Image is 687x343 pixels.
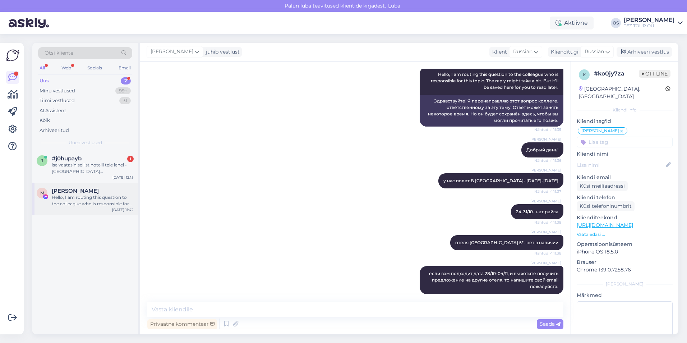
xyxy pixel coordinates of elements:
[534,189,561,194] span: Nähtud ✓ 11:37
[431,72,559,90] span: Hello, I am routing this question to the colleague who is responsible for this topic. The reply m...
[577,174,673,181] p: Kliendi email
[617,47,672,57] div: Arhiveeri vestlus
[52,155,82,162] span: #j0hupayb
[540,321,561,327] span: Saada
[550,17,594,29] div: Aktiivne
[577,137,673,147] input: Lisa tag
[577,281,673,287] div: [PERSON_NAME]
[611,18,621,28] div: OS
[112,175,134,180] div: [DATE] 12:15
[40,107,66,114] div: AI Assistent
[69,140,102,146] span: Uued vestlused
[117,63,132,73] div: Email
[577,241,673,248] p: Operatsioonisüsteem
[489,48,507,56] div: Klient
[577,214,673,221] p: Klienditeekond
[45,49,73,57] span: Otsi kliente
[52,194,134,207] div: Hello, I am routing this question to the colleague who is responsible for this topic. The reply m...
[581,129,619,133] span: [PERSON_NAME]
[534,127,561,132] span: Nähtud ✓ 11:35
[52,188,99,194] span: Marina Marova
[624,23,675,29] div: TEZ TOUR OÜ
[52,162,134,175] div: ise vaatasin sellist hotelli teie lehel - [GEOGRAPHIC_DATA] [GEOGRAPHIC_DATA]
[420,95,563,127] div: Здравствуйте! Я перенаправляю этот вопрос коллеге, ответственному за эту тему. Ответ может занять...
[548,48,578,56] div: Klienditugi
[40,77,49,84] div: Uus
[585,48,604,56] span: Russian
[112,207,134,212] div: [DATE] 11:42
[577,222,633,228] a: [URL][DOMAIN_NAME]
[577,292,673,299] p: Märkmed
[127,156,134,162] div: 1
[40,87,75,95] div: Minu vestlused
[386,3,402,9] span: Luba
[443,178,558,183] span: у нас полет В [GEOGRAPHIC_DATA]- [DATE]-[DATE]
[455,240,558,245] span: отеля [GEOGRAPHIC_DATA] 5*- нет в наличии
[534,294,561,300] span: Nähtud ✓ 11:39
[577,201,635,211] div: Küsi telefoninumbrit
[6,49,19,62] img: Askly Logo
[534,220,561,225] span: Nähtud ✓ 11:38
[577,231,673,238] p: Vaata edasi ...
[583,72,586,77] span: k
[530,198,561,204] span: [PERSON_NAME]
[624,17,675,23] div: [PERSON_NAME]
[577,259,673,266] p: Brauser
[115,87,131,95] div: 99+
[534,158,561,163] span: Nähtud ✓ 11:36
[594,69,639,78] div: # ko0jy7za
[577,118,673,125] p: Kliendi tag'id
[639,70,670,78] span: Offline
[516,209,558,214] span: 24-31/10- нет рейса
[530,260,561,266] span: [PERSON_NAME]
[577,248,673,256] p: iPhone OS 18.5.0
[40,190,44,196] span: M
[579,85,665,100] div: [GEOGRAPHIC_DATA], [GEOGRAPHIC_DATA]
[577,194,673,201] p: Kliendi telefon
[624,17,683,29] a: [PERSON_NAME]TEZ TOUR OÜ
[60,63,73,73] div: Web
[534,251,561,256] span: Nähtud ✓ 11:38
[513,48,532,56] span: Russian
[577,181,628,191] div: Küsi meiliaadressi
[577,161,664,169] input: Lisa nimi
[577,266,673,274] p: Chrome 139.0.7258.76
[41,158,43,163] span: j
[86,63,103,73] div: Socials
[38,63,46,73] div: All
[530,168,561,173] span: [PERSON_NAME]
[119,97,131,104] div: 31
[40,127,69,134] div: Arhiveeritud
[121,77,131,84] div: 2
[147,319,217,329] div: Privaatne kommentaar
[203,48,240,56] div: juhib vestlust
[526,147,558,152] span: Добрый день!
[40,97,75,104] div: Tiimi vestlused
[530,229,561,235] span: [PERSON_NAME]
[530,137,561,142] span: [PERSON_NAME]
[577,107,673,113] div: Kliendi info
[40,117,50,124] div: Kõik
[151,48,193,56] span: [PERSON_NAME]
[577,150,673,158] p: Kliendi nimi
[429,271,559,289] span: если вам подходит дата 28/10-04/11, и вы хотите получить предложение на другие отеля, то напишите...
